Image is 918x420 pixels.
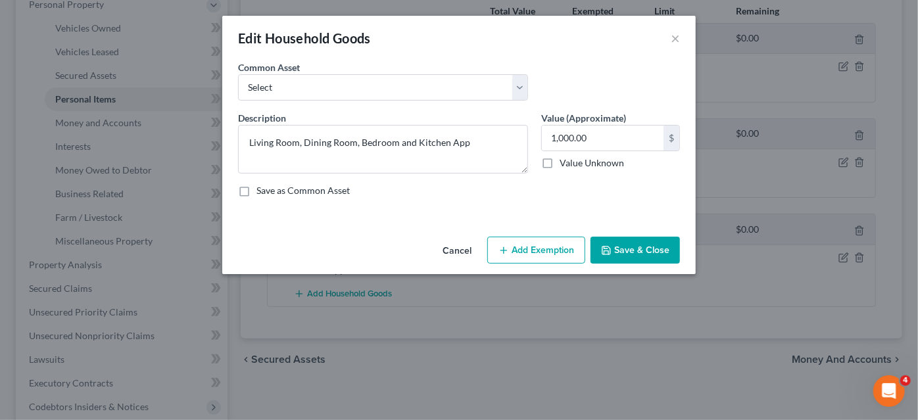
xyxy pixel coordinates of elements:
iframe: Intercom live chat [873,375,905,407]
div: Edit Household Goods [238,29,371,47]
span: 4 [900,375,911,386]
button: Add Exemption [487,237,585,264]
span: Description [238,112,286,124]
label: Value Unknown [560,156,624,170]
label: Common Asset [238,60,300,74]
button: Cancel [432,238,482,264]
div: $ [664,126,679,151]
label: Value (Approximate) [541,111,626,125]
input: 0.00 [542,126,664,151]
label: Save as Common Asset [256,184,350,197]
button: × [671,30,680,46]
button: Save & Close [591,237,680,264]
